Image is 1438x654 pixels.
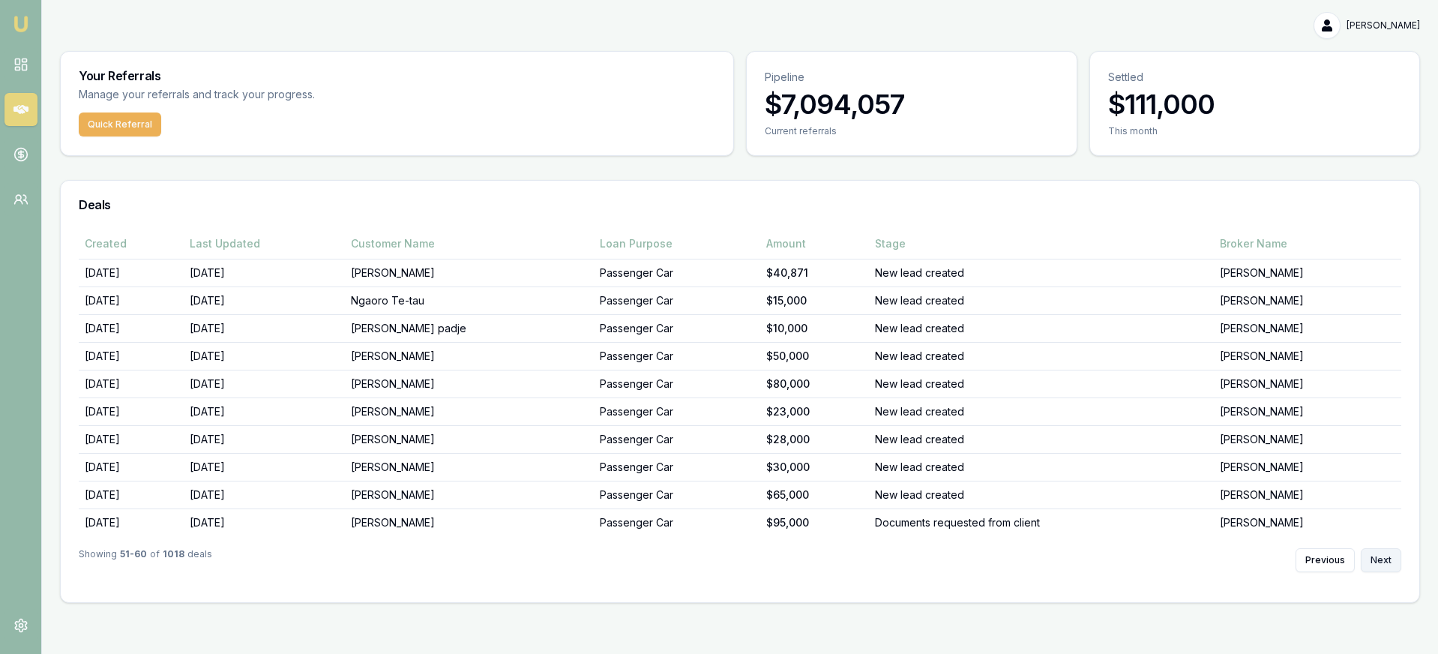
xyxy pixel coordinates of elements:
[1214,425,1401,453] td: [PERSON_NAME]
[869,453,1215,481] td: New lead created
[766,376,862,391] div: $80,000
[594,453,760,481] td: Passenger Car
[1220,236,1395,251] div: Broker Name
[766,321,862,336] div: $10,000
[345,342,594,370] td: [PERSON_NAME]
[869,342,1215,370] td: New lead created
[1108,89,1402,119] h3: $111,000
[79,286,184,314] td: [DATE]
[79,70,715,82] h3: Your Referrals
[345,286,594,314] td: Ngaoro Te-tau
[79,508,184,536] td: [DATE]
[594,397,760,425] td: Passenger Car
[1214,370,1401,397] td: [PERSON_NAME]
[594,425,760,453] td: Passenger Car
[79,199,1401,211] h3: Deals
[345,370,594,397] td: [PERSON_NAME]
[79,548,212,572] div: Showing of deals
[79,397,184,425] td: [DATE]
[184,481,345,508] td: [DATE]
[1214,286,1401,314] td: [PERSON_NAME]
[869,481,1215,508] td: New lead created
[345,397,594,425] td: [PERSON_NAME]
[79,370,184,397] td: [DATE]
[869,370,1215,397] td: New lead created
[766,487,862,502] div: $65,000
[766,404,862,419] div: $23,000
[869,508,1215,536] td: Documents requested from client
[1214,259,1401,286] td: [PERSON_NAME]
[79,314,184,342] td: [DATE]
[765,89,1059,119] h3: $7,094,057
[1214,314,1401,342] td: [PERSON_NAME]
[765,125,1059,137] div: Current referrals
[184,342,345,370] td: [DATE]
[594,286,760,314] td: Passenger Car
[1214,397,1401,425] td: [PERSON_NAME]
[163,548,184,572] strong: 1018
[594,314,760,342] td: Passenger Car
[184,453,345,481] td: [DATE]
[766,432,862,447] div: $28,000
[345,453,594,481] td: [PERSON_NAME]
[1214,508,1401,536] td: [PERSON_NAME]
[120,548,147,572] strong: 51 - 60
[184,259,345,286] td: [DATE]
[594,370,760,397] td: Passenger Car
[79,259,184,286] td: [DATE]
[766,460,862,475] div: $30,000
[1108,70,1402,85] p: Settled
[875,236,1209,251] div: Stage
[594,342,760,370] td: Passenger Car
[869,397,1215,425] td: New lead created
[766,515,862,530] div: $95,000
[594,259,760,286] td: Passenger Car
[766,293,862,308] div: $15,000
[765,70,1059,85] p: Pipeline
[345,314,594,342] td: [PERSON_NAME] padje
[1214,342,1401,370] td: [PERSON_NAME]
[869,286,1215,314] td: New lead created
[79,425,184,453] td: [DATE]
[594,508,760,536] td: Passenger Car
[869,259,1215,286] td: New lead created
[345,481,594,508] td: [PERSON_NAME]
[1361,548,1401,572] button: Next
[184,370,345,397] td: [DATE]
[766,265,862,280] div: $40,871
[1214,453,1401,481] td: [PERSON_NAME]
[869,314,1215,342] td: New lead created
[79,453,184,481] td: [DATE]
[85,236,178,251] div: Created
[79,342,184,370] td: [DATE]
[184,397,345,425] td: [DATE]
[1214,481,1401,508] td: [PERSON_NAME]
[345,425,594,453] td: [PERSON_NAME]
[1347,19,1420,31] span: [PERSON_NAME]
[600,236,754,251] div: Loan Purpose
[1296,548,1355,572] button: Previous
[594,481,760,508] td: Passenger Car
[351,236,588,251] div: Customer Name
[1108,125,1402,137] div: This month
[766,349,862,364] div: $50,000
[345,508,594,536] td: [PERSON_NAME]
[79,86,463,103] p: Manage your referrals and track your progress.
[869,425,1215,453] td: New lead created
[79,112,161,136] button: Quick Referral
[184,425,345,453] td: [DATE]
[184,314,345,342] td: [DATE]
[184,286,345,314] td: [DATE]
[345,259,594,286] td: [PERSON_NAME]
[766,236,862,251] div: Amount
[12,15,30,33] img: emu-icon-u.png
[190,236,339,251] div: Last Updated
[79,481,184,508] td: [DATE]
[184,508,345,536] td: [DATE]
